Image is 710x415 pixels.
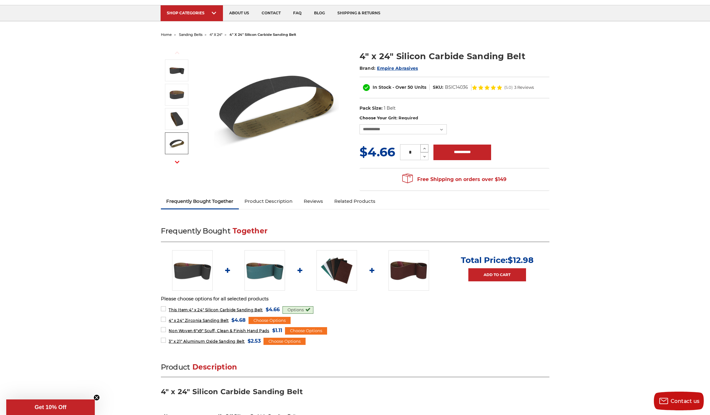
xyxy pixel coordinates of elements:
div: Options [283,306,313,314]
a: Frequently Bought Together [161,194,239,208]
span: 4" x 24" silicon carbide sanding belt [229,32,296,37]
h1: 4" x 24" Silicon Carbide Sanding Belt [360,50,549,62]
img: 4" x 24" - Silicon Carbide Sanding Belt [169,111,185,127]
span: Frequently Bought [161,227,230,235]
span: 3" x 21" Aluminum Oxide Sanding Belt [169,339,245,344]
img: 4" x 24" Silicon Carbide File Belt [169,63,185,78]
span: Free Shipping on orders over $149 [402,173,506,186]
span: $12.98 [508,255,534,265]
span: 50 [408,84,413,90]
button: Close teaser [94,394,100,401]
a: home [161,32,172,37]
span: Units [414,84,426,90]
div: Choose Options [249,317,291,324]
a: Empire Abrasives [377,65,418,71]
a: blog [308,5,331,21]
span: Get 10% Off [35,404,66,410]
span: $4.66 [266,305,280,314]
div: Choose Options [285,327,327,335]
span: $4.68 [231,316,246,324]
p: Total Price: [461,255,534,265]
dt: Pack Size: [360,105,383,112]
a: Add to Cart [468,268,526,281]
a: 4" x 24" [210,32,222,37]
a: about us [223,5,255,21]
a: shipping & returns [331,5,387,21]
dd: BSIC14036 [445,84,468,91]
span: Description [192,363,237,371]
span: Non Woven 6"x9" Scuff, Clean & Finish Hand Pads [169,328,269,333]
p: Please choose options for all selected products [161,295,549,303]
dd: 1 Belt [384,105,396,112]
button: Next [170,155,185,169]
button: Previous [170,46,185,60]
span: Product [161,363,190,371]
span: $4.66 [360,144,395,160]
strong: This Item: [169,308,189,312]
span: Together [233,227,268,235]
span: Contact us [671,398,700,404]
div: SHOP CATEGORIES [167,11,217,15]
div: Get 10% OffClose teaser [6,399,95,415]
span: $2.53 [248,337,261,345]
img: 4" x 24" Silicon Carbide File Belt [214,44,339,168]
h3: 4" x 24" Silicon Carbide Sanding Belt [161,387,549,401]
span: $1.11 [272,326,282,335]
a: Related Products [329,194,381,208]
span: 3 Reviews [514,85,534,89]
a: Reviews [298,194,329,208]
button: Contact us [654,392,704,410]
span: Brand: [360,65,376,71]
dt: SKU: [433,84,443,91]
a: contact [255,5,287,21]
img: 4" x 24" Silicon Carbide Sanding Belt [169,87,185,103]
small: Required [398,115,418,120]
span: 4" x 24" Zirconia Sanding Belt [169,318,229,323]
label: Choose Your Grit: [360,115,549,121]
span: (5.0) [504,85,513,89]
div: Choose Options [263,338,306,345]
img: 4" x 24" Silicon Carbide File Belt [172,250,213,291]
span: 4" x 24" Silicon Carbide Sanding Belt [169,308,263,312]
a: faq [287,5,308,21]
img: 4" x 24" Sanding Belt SC [169,136,185,151]
span: - Over [393,84,406,90]
a: Product Description [239,194,298,208]
span: In Stock [373,84,391,90]
a: sanding belts [179,32,202,37]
